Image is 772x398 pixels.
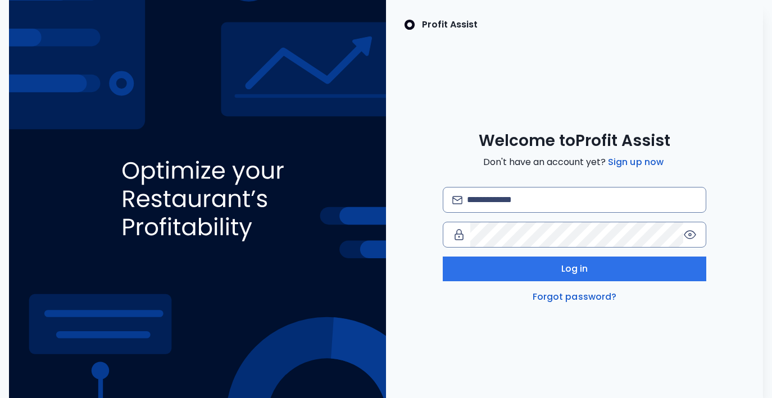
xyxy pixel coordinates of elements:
a: Forgot password? [530,290,619,304]
p: Profit Assist [422,18,478,31]
button: Log in [443,257,707,281]
img: email [452,196,463,204]
img: SpotOn Logo [404,18,415,31]
span: Don't have an account yet? [483,155,666,169]
a: Sign up now [606,155,666,169]
span: Welcome to Profit Assist [479,131,670,151]
span: Log in [561,262,588,276]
